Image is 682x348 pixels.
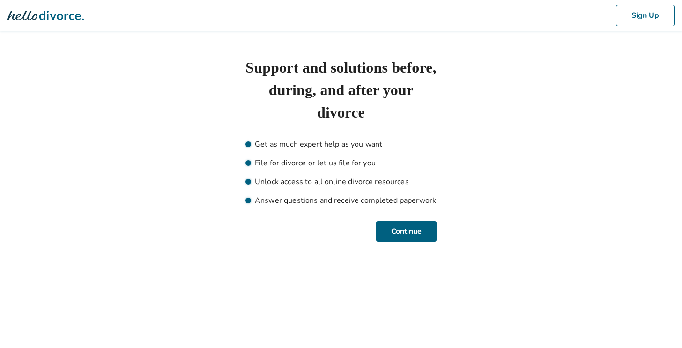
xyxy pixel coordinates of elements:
li: File for divorce or let us file for you [245,157,437,169]
li: Get as much expert help as you want [245,139,437,150]
button: Continue [376,221,437,242]
li: Answer questions and receive completed paperwork [245,195,437,206]
h1: Support and solutions before, during, and after your divorce [245,56,437,124]
button: Sign Up [616,5,675,26]
li: Unlock access to all online divorce resources [245,176,437,187]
